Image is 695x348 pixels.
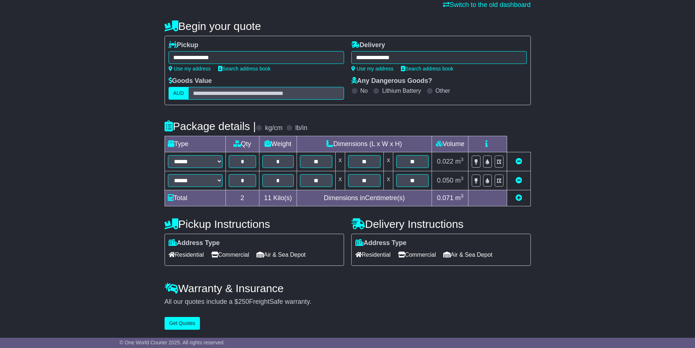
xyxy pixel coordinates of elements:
[437,158,453,165] span: 0.022
[238,298,249,305] span: 250
[355,249,391,260] span: Residential
[351,41,385,49] label: Delivery
[455,158,464,165] span: m
[355,239,407,247] label: Address Type
[461,157,464,162] sup: 3
[516,158,522,165] a: Remove this item
[165,190,225,206] td: Total
[401,66,453,72] a: Search address book
[437,177,453,184] span: 0.050
[295,124,307,132] label: lb/in
[165,282,531,294] h4: Warranty & Insurance
[461,176,464,181] sup: 3
[351,77,432,85] label: Any Dangerous Goods?
[169,77,212,85] label: Goods Value
[265,124,282,132] label: kg/cm
[384,171,393,190] td: x
[225,190,259,206] td: 2
[516,177,522,184] a: Remove this item
[169,249,204,260] span: Residential
[169,87,189,100] label: AUD
[165,317,200,330] button: Get Quotes
[382,87,421,94] label: Lithium Battery
[256,249,306,260] span: Air & Sea Depot
[264,194,271,202] span: 11
[211,249,249,260] span: Commercial
[169,66,211,72] a: Use my address
[169,239,220,247] label: Address Type
[351,66,394,72] a: Use my address
[351,218,531,230] h4: Delivery Instructions
[335,152,345,171] td: x
[218,66,271,72] a: Search address book
[455,177,464,184] span: m
[165,298,531,306] div: All our quotes include a $ FreightSafe warranty.
[436,87,450,94] label: Other
[169,41,198,49] label: Pickup
[297,136,432,152] td: Dimensions (L x W x H)
[461,193,464,199] sup: 3
[360,87,368,94] label: No
[259,136,297,152] td: Weight
[297,190,432,206] td: Dimensions in Centimetre(s)
[516,194,522,202] a: Add new item
[437,194,453,202] span: 0.071
[455,194,464,202] span: m
[335,171,345,190] td: x
[165,218,344,230] h4: Pickup Instructions
[259,190,297,206] td: Kilo(s)
[165,120,256,132] h4: Package details |
[443,249,493,260] span: Air & Sea Depot
[120,340,225,345] span: © One World Courier 2025. All rights reserved.
[384,152,393,171] td: x
[443,1,530,8] a: Switch to the old dashboard
[165,20,531,32] h4: Begin your quote
[398,249,436,260] span: Commercial
[225,136,259,152] td: Qty
[165,136,225,152] td: Type
[432,136,468,152] td: Volume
